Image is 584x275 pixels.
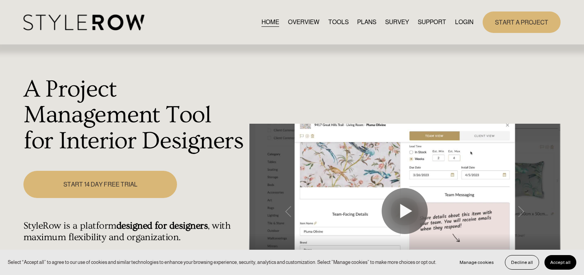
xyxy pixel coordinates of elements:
[385,17,409,27] a: SURVEY
[328,17,349,27] a: TOOLS
[544,255,576,270] button: Accept all
[550,260,571,265] span: Accept all
[261,17,279,27] a: HOME
[505,255,539,270] button: Decline all
[511,260,533,265] span: Decline all
[357,17,376,27] a: PLANS
[382,188,428,234] button: Play
[23,77,245,154] h1: A Project Management Tool for Interior Designers
[483,11,561,33] a: START A PROJECT
[418,17,446,27] a: folder dropdown
[23,171,177,198] a: START 14 DAY FREE TRIAL
[8,259,437,266] p: Select “Accept all” to agree to our use of cookies and similar technologies to enhance your brows...
[23,15,144,30] img: StyleRow
[455,17,473,27] a: LOGIN
[288,17,319,27] a: OVERVIEW
[454,255,500,270] button: Manage cookies
[460,260,494,265] span: Manage cookies
[116,220,208,231] strong: designed for designers
[23,220,245,243] h4: StyleRow is a platform , with maximum flexibility and organization.
[418,18,446,27] span: SUPPORT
